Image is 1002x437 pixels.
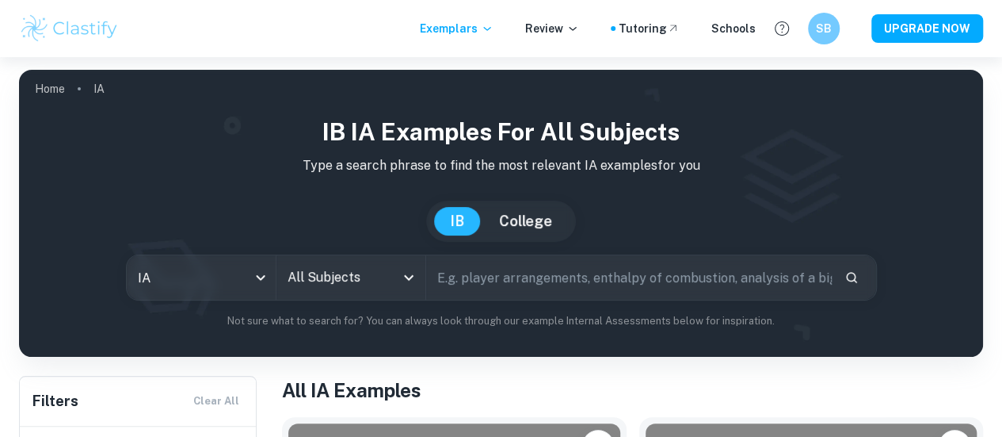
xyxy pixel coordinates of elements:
[871,14,983,43] button: UPGRADE NOW
[434,207,480,236] button: IB
[32,114,970,150] h1: IB IA examples for all subjects
[815,20,833,37] h6: SB
[32,313,970,329] p: Not sure what to search for? You can always look through our example Internal Assessments below f...
[768,15,795,42] button: Help and Feedback
[19,70,983,357] img: profile cover
[19,13,120,44] img: Clastify logo
[398,266,420,289] button: Open
[282,376,983,404] h1: All IA Examples
[808,13,840,44] button: SB
[619,20,680,37] a: Tutoring
[525,20,579,37] p: Review
[711,20,756,37] a: Schools
[35,78,65,100] a: Home
[93,80,105,98] p: IA
[420,20,493,37] p: Exemplars
[32,156,970,175] p: Type a search phrase to find the most relevant IA examples for you
[127,255,276,300] div: IA
[32,390,78,412] h6: Filters
[483,207,568,236] button: College
[838,264,865,291] button: Search
[426,255,832,300] input: E.g. player arrangements, enthalpy of combustion, analysis of a big city...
